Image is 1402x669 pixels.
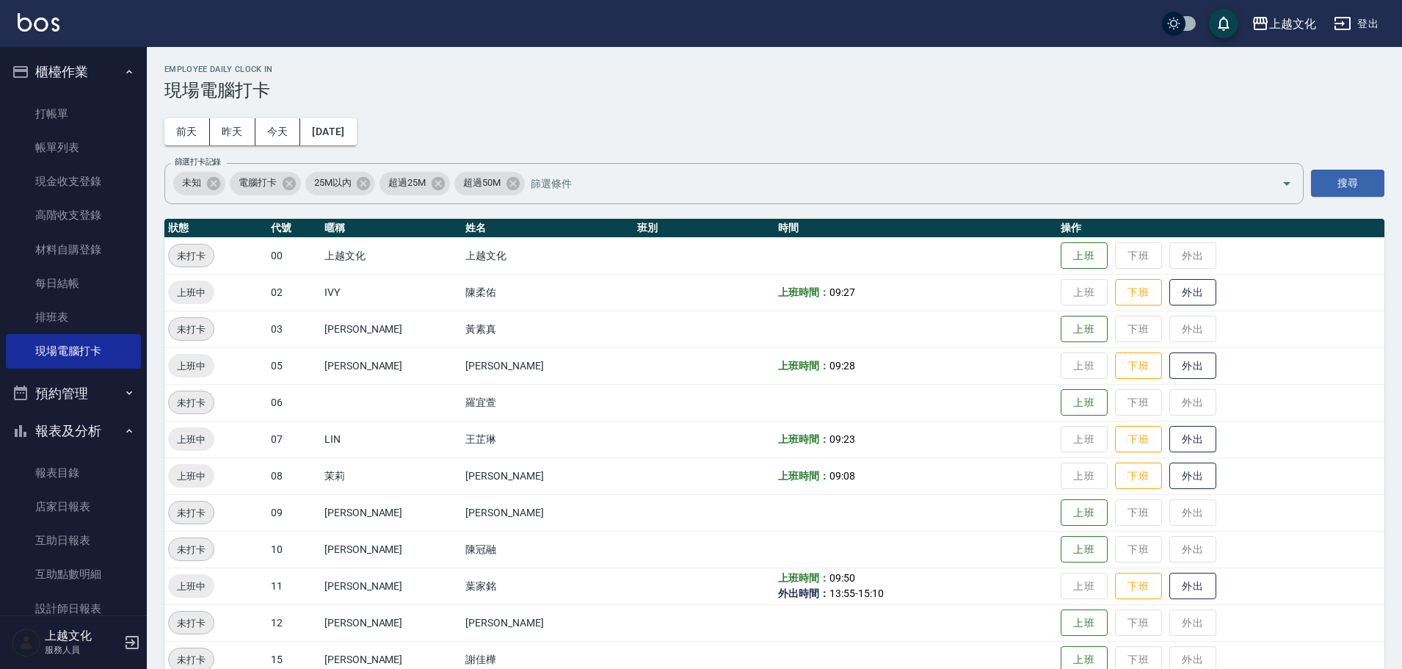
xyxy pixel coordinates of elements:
td: [PERSON_NAME] [462,494,633,531]
button: 外出 [1169,463,1216,490]
span: 超過25M [379,176,435,190]
td: [PERSON_NAME] [321,531,462,568]
a: 每日結帳 [6,267,141,300]
div: 超過25M [379,172,450,195]
td: 12 [267,604,321,641]
td: 葉家銘 [462,568,633,604]
td: 07 [267,421,321,458]
button: 下班 [1115,352,1162,380]
th: 班別 [633,219,774,238]
span: 電腦打卡 [230,176,286,190]
td: 03 [267,311,321,347]
span: 未打卡 [169,615,214,631]
label: 篩選打卡記錄 [175,156,221,167]
button: 外出 [1169,279,1216,306]
button: 下班 [1115,573,1162,600]
button: 下班 [1115,426,1162,453]
th: 姓名 [462,219,633,238]
button: 上越文化 [1246,9,1322,39]
a: 設計師日報表 [6,592,141,626]
th: 操作 [1057,219,1384,238]
span: 未打卡 [169,542,214,557]
span: 15:10 [858,587,884,599]
button: 前天 [164,118,210,145]
button: 外出 [1169,426,1216,453]
button: 今天 [255,118,301,145]
td: 黃素真 [462,311,633,347]
td: 上越文化 [462,237,633,274]
td: 羅宜萱 [462,384,633,421]
b: 上班時間： [778,470,829,482]
div: 25M以內 [305,172,376,195]
th: 暱稱 [321,219,462,238]
button: 下班 [1115,463,1162,490]
button: [DATE] [300,118,356,145]
span: 25M以內 [305,176,360,190]
h5: 上越文化 [45,629,120,643]
td: [PERSON_NAME] [462,347,633,384]
a: 高階收支登錄 [6,198,141,232]
span: 上班中 [168,432,214,447]
span: 09:23 [829,433,855,445]
td: - [774,568,1057,604]
a: 互助日報表 [6,524,141,557]
img: Logo [18,13,59,32]
td: 08 [267,458,321,494]
span: 未打卡 [169,505,214,521]
td: 陳冠融 [462,531,633,568]
b: 上班時間： [778,360,829,372]
span: 09:08 [829,470,855,482]
a: 打帳單 [6,97,141,131]
button: 上班 [1061,499,1108,527]
button: Open [1275,172,1299,195]
a: 材料自購登錄 [6,233,141,267]
button: 上班 [1061,316,1108,343]
td: 11 [267,568,321,604]
b: 上班時間： [778,433,829,445]
span: 09:50 [829,572,855,584]
td: [PERSON_NAME] [321,494,462,531]
td: [PERSON_NAME] [462,458,633,494]
h3: 現場電腦打卡 [164,80,1384,101]
td: [PERSON_NAME] [321,347,462,384]
span: 上班中 [168,469,214,484]
a: 排班表 [6,300,141,334]
button: 上班 [1061,389,1108,416]
th: 代號 [267,219,321,238]
th: 時間 [774,219,1057,238]
button: 搜尋 [1311,170,1384,197]
td: 陳柔佑 [462,274,633,311]
button: 下班 [1115,279,1162,306]
td: [PERSON_NAME] [321,311,462,347]
p: 服務人員 [45,643,120,657]
a: 報表目錄 [6,456,141,490]
span: 上班中 [168,285,214,300]
td: [PERSON_NAME] [321,568,462,604]
td: [PERSON_NAME] [321,604,462,641]
h2: Employee Daily Clock In [164,65,1384,74]
div: 上越文化 [1269,15,1316,33]
div: 電腦打卡 [230,172,301,195]
span: 未打卡 [169,248,214,264]
span: 超過50M [454,176,509,190]
td: 09 [267,494,321,531]
td: 06 [267,384,321,421]
b: 外出時間： [778,587,829,599]
span: 09:27 [829,286,855,298]
button: 登出 [1328,10,1384,37]
button: 上班 [1061,610,1108,637]
a: 帳單列表 [6,131,141,164]
td: IVY [321,274,462,311]
button: 外出 [1169,573,1216,600]
td: 02 [267,274,321,311]
a: 互助點數明細 [6,557,141,591]
td: [PERSON_NAME] [462,604,633,641]
img: Person [12,628,41,657]
span: 未打卡 [169,395,214,411]
td: 00 [267,237,321,274]
span: 09:28 [829,360,855,372]
td: 10 [267,531,321,568]
a: 現金收支登錄 [6,164,141,198]
td: 上越文化 [321,237,462,274]
button: 外出 [1169,352,1216,380]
